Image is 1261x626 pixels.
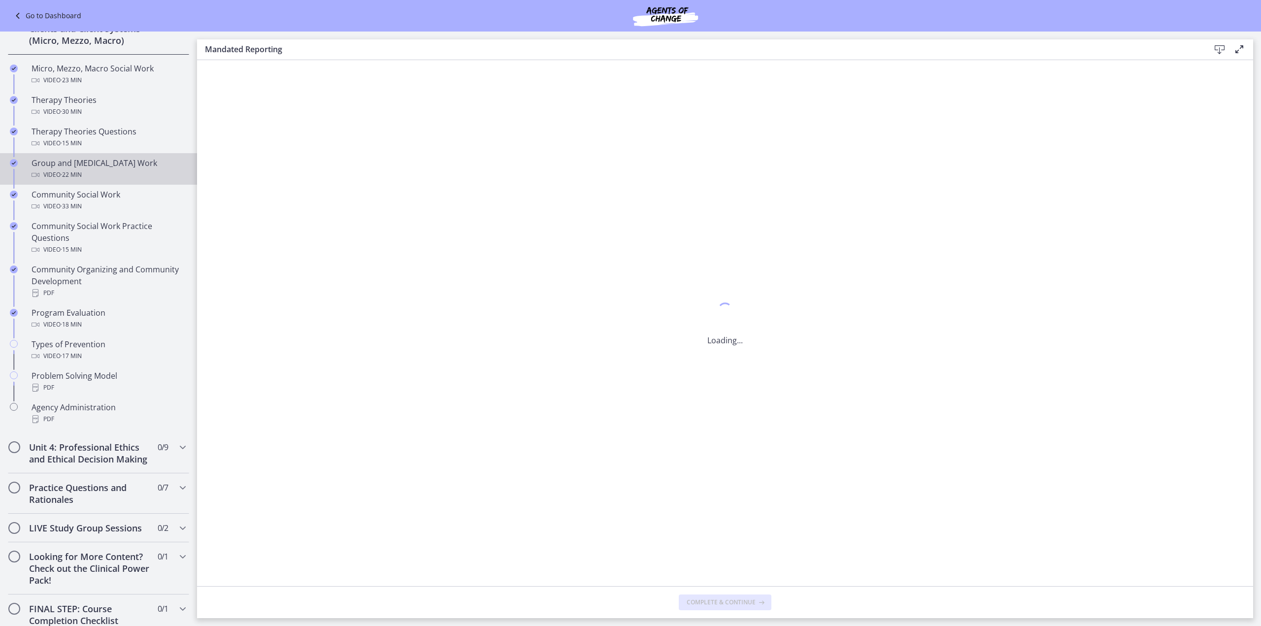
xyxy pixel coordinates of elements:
span: 0 / 7 [158,482,168,494]
p: Loading... [707,334,743,346]
span: · 17 min [61,350,82,362]
span: · 15 min [61,137,82,149]
div: PDF [32,413,185,425]
h2: Practice Questions and Rationales [29,482,149,505]
div: Group and [MEDICAL_DATA] Work [32,157,185,181]
div: Community Social Work Practice Questions [32,220,185,256]
div: Therapy Theories Questions [32,126,185,149]
div: Video [32,106,185,118]
div: Agency Administration [32,401,185,425]
span: · 33 min [61,200,82,212]
i: Completed [10,65,18,72]
img: Agents of Change Social Work Test Prep [606,4,725,28]
div: Problem Solving Model [32,370,185,394]
div: Program Evaluation [32,307,185,330]
button: Complete & continue [679,594,771,610]
h2: Unit 4: Professional Ethics and Ethical Decision Making [29,441,149,465]
div: PDF [32,287,185,299]
span: 0 / 2 [158,522,168,534]
h2: LIVE Study Group Sessions [29,522,149,534]
i: Completed [10,222,18,230]
div: Video [32,74,185,86]
div: Video [32,350,185,362]
div: 1 [707,300,743,323]
div: Community Organizing and Community Development [32,264,185,299]
i: Completed [10,309,18,317]
div: Video [32,169,185,181]
span: · 18 min [61,319,82,330]
span: · 22 min [61,169,82,181]
span: Complete & continue [687,598,756,606]
div: Therapy Theories [32,94,185,118]
i: Completed [10,96,18,104]
div: Video [32,319,185,330]
span: · 23 min [61,74,82,86]
i: Completed [10,128,18,135]
div: Video [32,200,185,212]
div: Community Social Work [32,189,185,212]
span: 0 / 1 [158,603,168,615]
i: Completed [10,191,18,198]
span: 0 / 1 [158,551,168,562]
div: Video [32,137,185,149]
div: Video [32,244,185,256]
span: · 15 min [61,244,82,256]
div: Micro, Mezzo, Macro Social Work [32,63,185,86]
div: Types of Prevention [32,338,185,362]
h2: Looking for More Content? Check out the Clinical Power Pack! [29,551,149,586]
span: · 30 min [61,106,82,118]
span: 0 / 9 [158,441,168,453]
i: Completed [10,159,18,167]
h3: Mandated Reporting [205,43,1194,55]
i: Completed [10,265,18,273]
a: Go to Dashboard [12,10,81,22]
div: PDF [32,382,185,394]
